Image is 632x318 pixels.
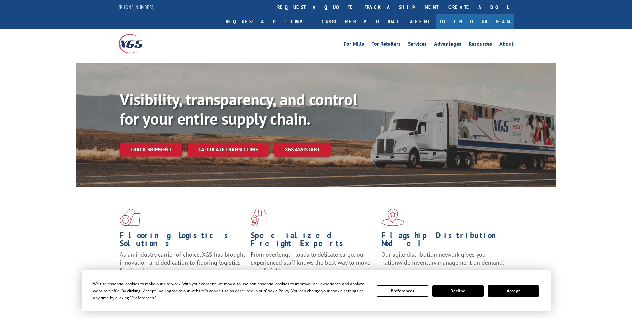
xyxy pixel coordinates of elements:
a: Advantages [434,41,461,49]
img: xgs-icon-total-supply-chain-intelligence-red [120,209,140,226]
span: Cookie Policy [265,288,289,294]
img: xgs-icon-focused-on-flooring-red [251,209,266,226]
button: Preferences [377,285,428,297]
a: Resources [469,41,492,49]
a: About [499,41,514,49]
p: From overlength loads to delicate cargo, our experienced staff knows the best way to move your fr... [251,251,376,280]
a: XGS ASSISTANT [274,142,331,157]
a: Join Our Team [436,14,514,29]
a: For Retailers [371,41,401,49]
h1: Specialized Freight Experts [251,231,376,251]
div: We use essential cookies to make our site work. With your consent, we may also use non-essential ... [93,280,369,301]
div: Cookie Consent Prompt [82,270,551,311]
a: Track shipment [120,142,182,156]
span: Our agile distribution network gives you nationwide inventory management on demand. [381,251,504,266]
button: Accept [488,285,539,297]
span: As an industry carrier of choice, XGS has brought innovation and dedication to flooring logistics... [120,251,245,274]
a: For Mills [344,41,364,49]
a: Customer Portal [317,14,403,29]
a: Agent [403,14,436,29]
span: Preferences [131,295,154,301]
img: xgs-icon-flagship-distribution-model-red [381,209,404,226]
h1: Flooring Logistics Solutions [120,231,246,251]
a: Services [408,41,427,49]
a: Calculate transit time [188,142,269,157]
a: [PHONE_NUMBER] [119,4,153,10]
button: Decline [432,285,484,297]
b: Visibility, transparency, and control for your entire supply chain. [120,89,357,129]
a: Request a pickup [221,14,317,29]
h1: Flagship Distribution Model [381,231,507,251]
